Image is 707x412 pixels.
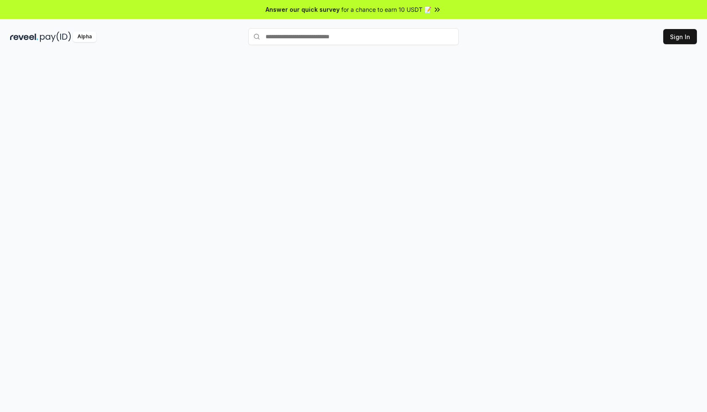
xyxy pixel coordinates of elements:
[73,32,96,42] div: Alpha
[40,32,71,42] img: pay_id
[663,29,697,44] button: Sign In
[266,5,340,14] span: Answer our quick survey
[341,5,431,14] span: for a chance to earn 10 USDT 📝
[10,32,38,42] img: reveel_dark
